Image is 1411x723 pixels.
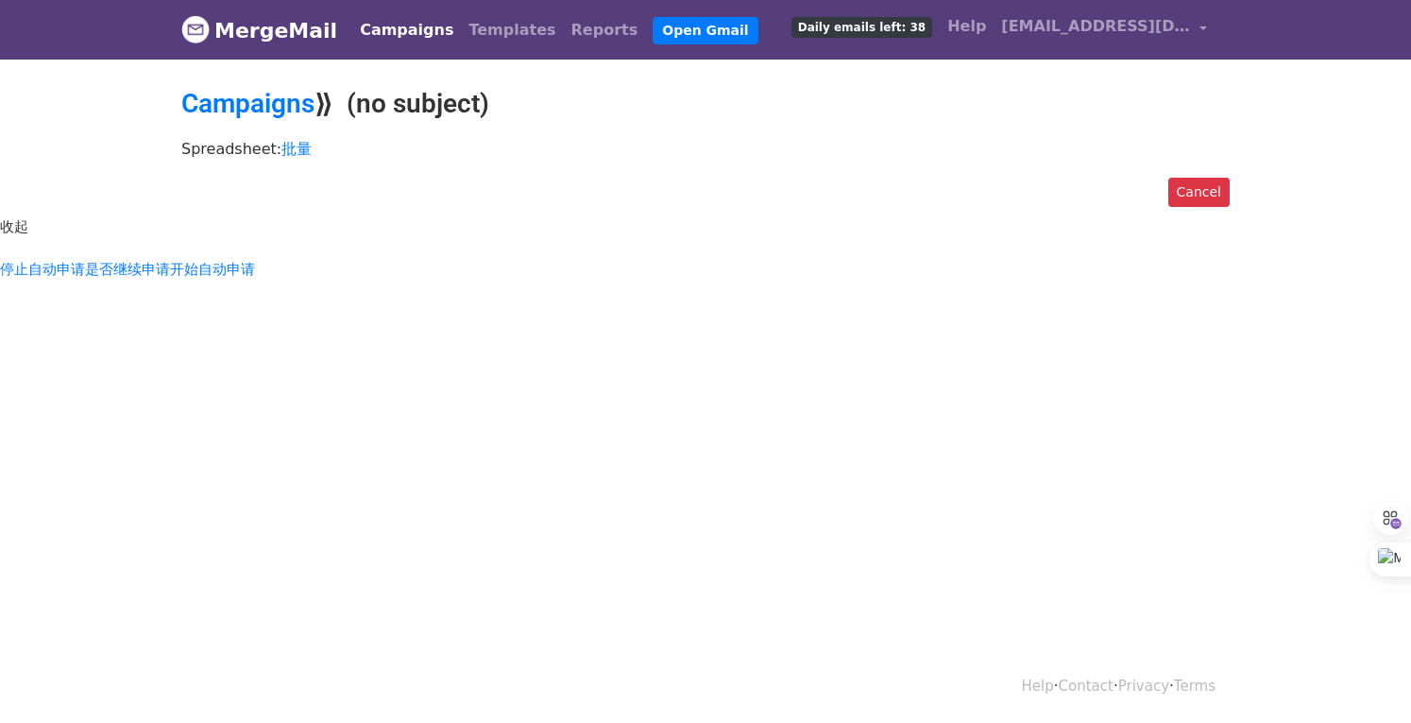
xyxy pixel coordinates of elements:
[784,8,940,45] a: Daily emails left: 38
[791,17,932,38] span: Daily emails left: 38
[653,17,757,44] a: Open Gmail
[461,11,563,49] a: Templates
[940,8,994,45] a: Help
[1001,15,1190,38] span: [EMAIL_ADDRESS][DOMAIN_NAME]
[170,261,255,278] a: 开始自动申请
[1118,678,1169,695] a: Privacy
[181,139,1230,159] p: Spreadsheet:
[1022,678,1054,695] a: Help
[1317,632,1411,723] iframe: Chat Widget
[1059,678,1113,695] a: Contact
[181,88,1230,120] h2: ⟫ (no subject)
[1168,178,1230,207] a: Cancel
[181,10,337,50] a: MergeMail
[85,261,170,278] a: 是否继续申请
[1174,678,1215,695] a: Terms
[352,11,461,49] a: Campaigns
[181,88,314,119] a: Campaigns
[181,15,210,43] img: MergeMail logo
[994,8,1215,52] a: [EMAIL_ADDRESS][DOMAIN_NAME]
[281,140,312,158] a: 批量
[564,11,646,49] a: Reports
